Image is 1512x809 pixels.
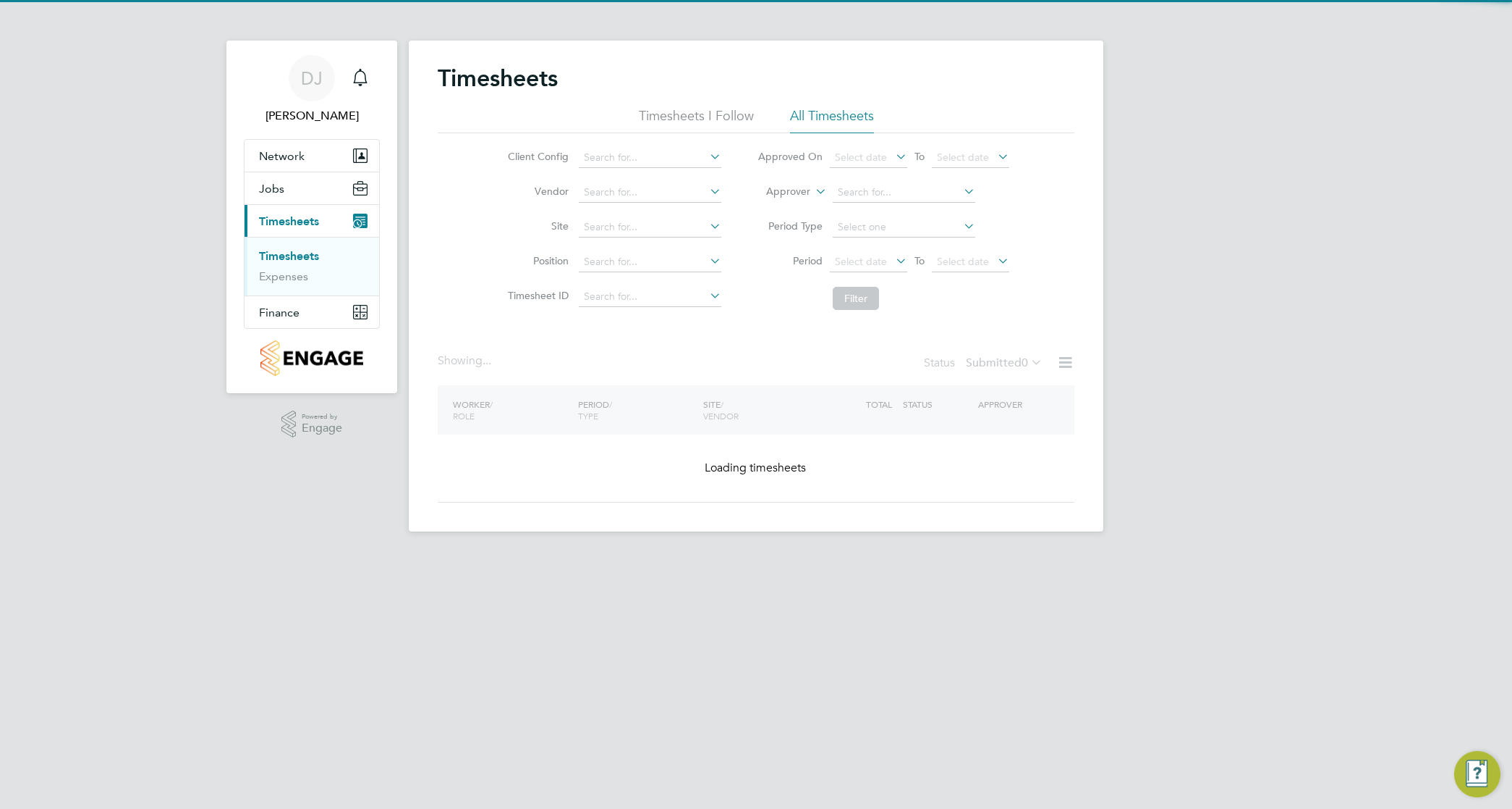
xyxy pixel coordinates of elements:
span: Select date [835,255,887,268]
button: Network [245,140,379,172]
span: Select date [835,151,887,164]
a: Go to home page [244,340,380,376]
button: Engage Resource Center [1454,751,1500,797]
a: Powered byEngage [281,411,343,438]
span: Select date [937,255,989,268]
label: Approved On [757,150,823,163]
input: Search for... [579,252,721,272]
li: All Timesheets [790,107,874,133]
label: Site [504,219,569,232]
div: Timesheets [245,237,379,295]
span: 0 [1022,356,1028,370]
input: Select one [833,217,975,238]
label: Client Config [504,150,569,163]
input: Search for... [579,287,721,307]
img: countryside-properties-logo-retina.png [260,340,362,376]
h2: Timesheets [438,64,558,93]
a: Timesheets [259,249,319,263]
span: Select date [937,151,989,164]
nav: Main navigation [226,41,397,393]
span: David Jones [244,107,380,125]
div: Status [924,353,1045,374]
label: Approver [745,185,810,199]
span: DJ [301,69,323,88]
input: Search for... [579,148,721,168]
button: Filter [833,287,879,310]
input: Search for... [579,183,721,203]
label: Position [504,254,569,267]
div: Showing [438,353,494,369]
button: Jobs [245,172,379,204]
span: Finance [259,306,300,319]
button: Timesheets [245,205,379,237]
span: Jobs [259,182,284,196]
input: Search for... [579,217,721,238]
label: Submitted [966,356,1042,370]
label: Period Type [757,219,823,232]
input: Search for... [833,183,975,203]
a: Expenses [259,269,308,283]
label: Period [757,254,823,267]
span: To [910,147,929,166]
span: Engage [302,422,342,435]
span: To [910,251,929,270]
label: Vendor [504,185,569,198]
label: Timesheet ID [504,289,569,302]
span: Timesheets [259,214,319,228]
a: DJ[PERSON_NAME] [244,55,380,125]
button: Finance [245,296,379,328]
span: ... [483,353,491,368]
span: Network [259,149,305,163]
li: Timesheets I Follow [639,107,754,133]
span: Powered by [302,411,342,423]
